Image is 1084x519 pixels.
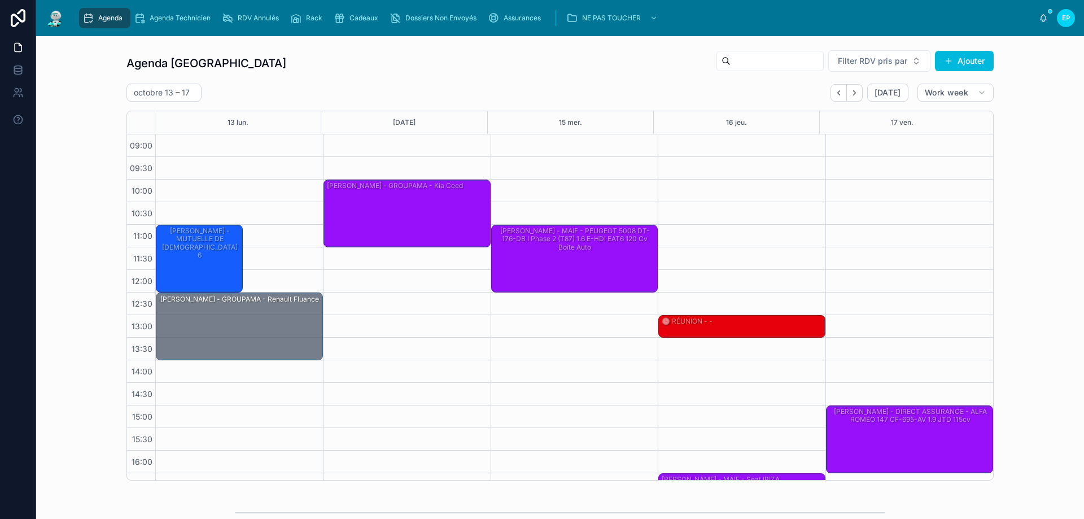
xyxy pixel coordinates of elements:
button: 17 ven. [891,111,913,134]
div: 🕒 RÉUNION - - [661,316,714,326]
span: 10:00 [129,186,155,195]
a: NE PAS TOUCHER [563,8,663,28]
span: 13:00 [129,321,155,331]
h2: octobre 13 – 17 [134,87,190,98]
div: [PERSON_NAME] - MUTUELLE DE [DEMOGRAPHIC_DATA] 6 [158,226,242,261]
div: [PERSON_NAME] - GROUPAMA - Renault fluance [158,294,322,304]
button: [DATE] [867,84,908,102]
div: [PERSON_NAME] - DIRECT ASSURANCE - ALFA ROMEO 147 CF-695-AV 1.9 JTD 115cv [827,406,993,473]
div: [PERSON_NAME] - GROUPAMA - Kia ceed [326,181,464,191]
span: 14:30 [129,389,155,399]
span: 11:30 [130,254,155,263]
span: Filter RDV pris par [838,55,907,67]
a: Assurances [484,8,549,28]
span: EP [1062,14,1070,23]
button: Next [847,84,863,102]
span: 15:00 [129,412,155,421]
span: 09:30 [127,163,155,173]
span: 09:00 [127,141,155,150]
div: [PERSON_NAME] - GROUPAMA - Kia ceed [324,180,490,247]
h1: Agenda [GEOGRAPHIC_DATA] [126,55,286,71]
span: Dossiers Non Envoyés [405,14,477,23]
span: 12:30 [129,299,155,308]
div: [PERSON_NAME] - MAIF - PEUGEOT 5008 DT-176-DB I Phase 2 (T87) 1.6 e-HDi EAT6 120 cv Boîte auto [493,226,657,252]
button: [DATE] [393,111,416,134]
a: Cadeaux [330,8,386,28]
span: 10:30 [129,208,155,218]
button: 16 jeu. [726,111,747,134]
span: 13:30 [129,344,155,354]
span: Rack [306,14,322,23]
span: Work week [925,88,968,98]
div: [PERSON_NAME] - GROUPAMA - Renault fluance [156,293,322,360]
span: Assurances [504,14,541,23]
a: Agenda Technicien [130,8,218,28]
a: RDV Annulés [218,8,287,28]
span: [DATE] [875,88,901,98]
img: App logo [45,9,65,27]
span: NE PAS TOUCHER [582,14,641,23]
a: Rack [287,8,330,28]
button: 15 mer. [559,111,582,134]
div: [PERSON_NAME] - MAIF - PEUGEOT 5008 DT-176-DB I Phase 2 (T87) 1.6 e-HDi EAT6 120 cv Boîte auto [492,225,658,292]
div: scrollable content [75,6,1039,30]
span: Agenda Technicien [150,14,211,23]
div: [PERSON_NAME] - MUTUELLE DE [DEMOGRAPHIC_DATA] 6 [156,225,242,292]
span: RDV Annulés [238,14,279,23]
button: Back [831,84,847,102]
span: Cadeaux [349,14,378,23]
button: Ajouter [935,51,994,71]
button: Select Button [828,50,930,72]
span: 11:00 [130,231,155,241]
span: 14:00 [129,367,155,376]
span: 12:00 [129,276,155,286]
div: 🕒 RÉUNION - - [659,316,825,337]
span: 16:00 [129,457,155,466]
a: Agenda [79,8,130,28]
a: Dossiers Non Envoyés [386,8,484,28]
div: [PERSON_NAME] - MAIF - Seat IBIZA [661,474,781,485]
button: 13 lun. [228,111,248,134]
span: Agenda [98,14,123,23]
span: 16:30 [129,479,155,489]
button: Work week [917,84,994,102]
div: [PERSON_NAME] - DIRECT ASSURANCE - ALFA ROMEO 147 CF-695-AV 1.9 JTD 115cv [828,407,992,425]
span: 15:30 [129,434,155,444]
